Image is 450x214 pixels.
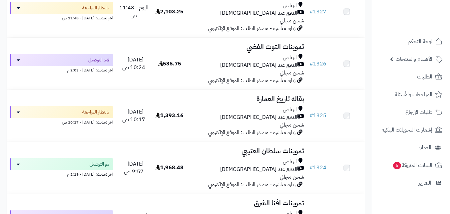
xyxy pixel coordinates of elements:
span: الدفع عند [DEMOGRAPHIC_DATA] [220,61,297,69]
span: شحن مجاني [280,121,304,129]
h3: تموينات سلطان العتيبي [190,147,304,155]
h3: تموينات افنا الشرق [190,199,304,207]
span: زيارة مباشرة - مصدر الطلب: الموقع الإلكتروني [208,24,295,32]
span: 5 [393,162,401,169]
span: # [309,164,313,172]
span: الدفع عند [DEMOGRAPHIC_DATA] [220,114,297,121]
span: المراجعات والأسئلة [395,90,432,99]
a: طلبات الإرجاع [376,104,446,120]
span: 535.75 [158,60,181,68]
span: شحن مجاني [280,17,304,25]
a: التقارير [376,175,446,191]
span: التقارير [419,178,431,188]
span: # [309,60,313,68]
span: زيارة مباشرة - مصدر الطلب: الموقع الإلكتروني [208,76,295,84]
a: #1327 [309,8,326,16]
span: زيارة مباشرة - مصدر الطلب: الموقع الإلكتروني [208,129,295,137]
a: إشعارات التحويلات البنكية [376,122,446,138]
span: شحن مجاني [280,69,304,77]
span: [DATE] - 10:17 ص [122,108,145,124]
div: اخر تحديث: [DATE] - 2:19 م [10,170,113,177]
div: اخر تحديث: [DATE] - 2:03 م [10,66,113,73]
span: الدفع عند [DEMOGRAPHIC_DATA] [220,166,297,173]
span: الرياض [283,54,297,61]
span: طلبات الإرجاع [405,108,432,117]
span: الدفع عند [DEMOGRAPHIC_DATA] [220,9,297,17]
h3: تموينات التوت الفضي [190,43,304,51]
span: [DATE] - 10:24 ص [122,56,145,71]
span: إشعارات التحويلات البنكية [382,125,432,135]
span: [DATE] - 9:57 ص [124,160,144,176]
span: قيد التوصيل [88,57,109,63]
span: # [309,8,313,16]
a: الطلبات [376,69,446,85]
span: الرياض [283,158,297,166]
span: بانتظار المراجعة [82,109,109,116]
div: اخر تحديث: [DATE] - 10:17 ص [10,118,113,125]
span: العملاء [418,143,431,152]
span: # [309,112,313,120]
a: العملاء [376,140,446,156]
span: شحن مجاني [280,173,304,181]
span: 2,103.25 [156,8,184,16]
span: بانتظار المراجعة [82,5,109,11]
a: لوحة التحكم [376,33,446,49]
span: زيارة مباشرة - مصدر الطلب: الموقع الإلكتروني [208,181,295,189]
a: #1324 [309,164,326,172]
span: 1,968.48 [156,164,184,172]
span: لوحة التحكم [408,37,432,46]
img: logo-2.png [405,18,444,32]
a: السلات المتروكة5 [376,157,446,173]
span: الأقسام والمنتجات [396,54,432,64]
span: السلات المتروكة [392,161,432,170]
span: اليوم - 11:48 ص [119,4,149,19]
span: الطلبات [417,72,432,81]
h3: بقاله تاريخ العمارة [190,95,304,103]
span: 1,393.16 [156,112,184,120]
span: تم التوصيل [90,161,109,168]
span: الرياض [283,2,297,9]
span: الرياض [283,106,297,114]
div: اخر تحديث: [DATE] - 11:48 ص [10,14,113,21]
a: #1325 [309,112,326,120]
a: #1326 [309,60,326,68]
a: المراجعات والأسئلة [376,86,446,102]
